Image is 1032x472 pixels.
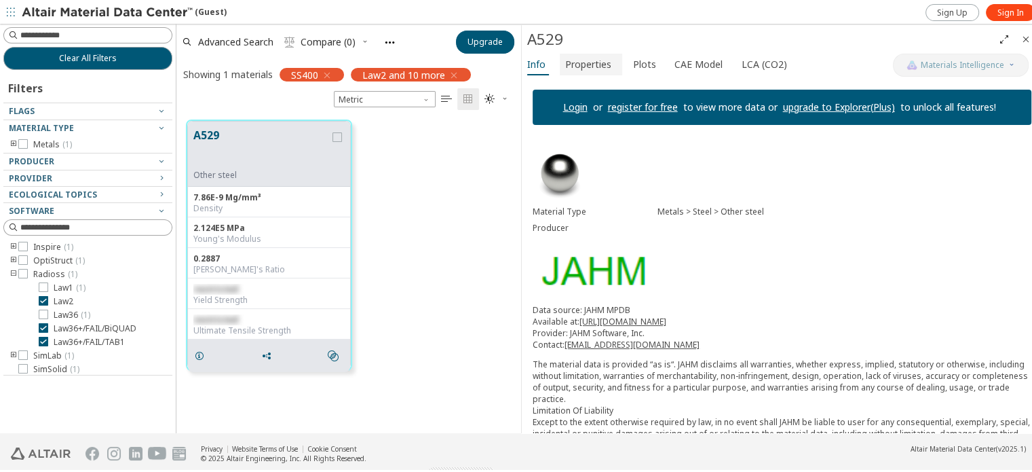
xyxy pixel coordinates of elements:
a: register for free [608,98,678,111]
span: ( 1 ) [76,280,85,291]
span: Upgrade [467,35,503,46]
span: Plots [633,52,656,73]
span: Radioss [33,267,77,278]
i:  [463,92,474,103]
button: Material Type [3,118,172,134]
span: Law1 [54,280,85,291]
a: Website Terms of Use [232,442,298,452]
div: 0.2887 [193,251,345,262]
span: LCA (CO2) [742,52,787,73]
i:  [484,92,495,103]
span: Producer [9,153,54,165]
i: toogle group [9,253,18,264]
div: Filters [3,68,50,101]
span: SimSolid [33,362,79,373]
div: Showing 1 materials [183,66,273,79]
div: © 2025 Altair Engineering, Inc. All Rights Reserved. [201,452,366,461]
a: Privacy [201,442,223,452]
div: Material Type [533,204,657,215]
div: Unit System [334,89,436,105]
img: AI Copilot [906,58,917,69]
span: restricted [193,312,238,323]
span: restricted [193,281,238,293]
span: SimLab [33,348,74,359]
a: upgrade to Explorer(Plus) [783,98,895,111]
button: Provider [3,168,172,185]
span: Altair Material Data Center [911,442,996,452]
div: (v2025.1) [911,442,1026,452]
div: Yield Strength [193,293,345,304]
span: Law36+/FAIL/BiQUAD [54,321,136,332]
span: Law36 [54,308,90,319]
span: Provider [9,170,52,182]
span: Law2 [54,294,73,305]
span: Flags [9,103,35,115]
span: CAE Model [674,52,723,73]
i: toogle group [9,267,18,278]
i: toogle group [9,240,18,251]
button: Tile View [457,86,479,108]
span: Sign Up [937,5,968,16]
span: Software [9,203,54,215]
a: Login [563,98,588,111]
img: Material Type Image [533,145,587,199]
span: Law2 and 10 more [362,67,445,79]
img: Logo - Provider [533,245,652,291]
i: toogle group [9,348,18,359]
span: Metric [334,89,436,105]
div: grid [176,108,521,432]
button: Ecological Topics [3,185,172,201]
button: A529 [193,125,330,168]
div: Producer [533,221,657,232]
a: Sign Up [925,2,979,19]
span: ( 1 ) [75,253,85,264]
span: OptiStruct [33,253,85,264]
span: Compare (0) [301,35,356,45]
i:  [284,35,295,46]
div: Ultimate Tensile Strength [193,323,345,334]
p: or [588,98,608,112]
button: Upgrade [456,29,514,52]
div: Other steel [193,168,330,179]
span: Advanced Search [198,35,273,45]
span: Law36+/FAIL/TAB1 [54,335,125,346]
button: Table View [436,86,457,108]
span: ( 1 ) [64,239,73,251]
span: Info [527,52,546,73]
span: ( 1 ) [64,348,74,359]
div: 2.124E5 MPa [193,221,345,232]
button: Theme [479,86,514,108]
span: Material Type [9,120,74,132]
span: ( 1 ) [81,307,90,319]
span: Metals [33,137,72,148]
img: Altair Material Data Center [22,4,195,18]
span: ( 1 ) [70,361,79,373]
button: Producer [3,151,172,168]
span: Sign In [997,5,1024,16]
a: Cookie Consent [307,442,357,452]
div: 7.86E-9 Mg/mm³ [193,190,345,201]
button: Clear All Filters [3,45,172,68]
i:  [328,348,339,359]
span: Materials Intelligence [921,58,1004,69]
span: Inspire [33,240,73,251]
div: Density [193,201,345,212]
button: Full Screen [993,26,1015,48]
img: Altair Engineering [11,446,71,458]
button: Details [188,340,216,367]
span: ( 1 ) [62,137,72,148]
span: SS400 [291,67,318,79]
span: Properties [565,52,611,73]
a: [EMAIL_ADDRESS][DOMAIN_NAME] [565,337,700,348]
button: AI CopilotMaterials Intelligence [893,52,1029,75]
i: toogle group [9,137,18,148]
i:  [441,92,452,103]
button: Software [3,201,172,217]
div: (Guest) [22,4,227,18]
button: Flags [3,101,172,117]
div: Young's Modulus [193,232,345,242]
p: to unlock all features! [895,98,1001,112]
div: A529 [527,26,993,48]
div: [PERSON_NAME]'s Ratio [193,262,345,273]
p: to view more data or [678,98,783,112]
